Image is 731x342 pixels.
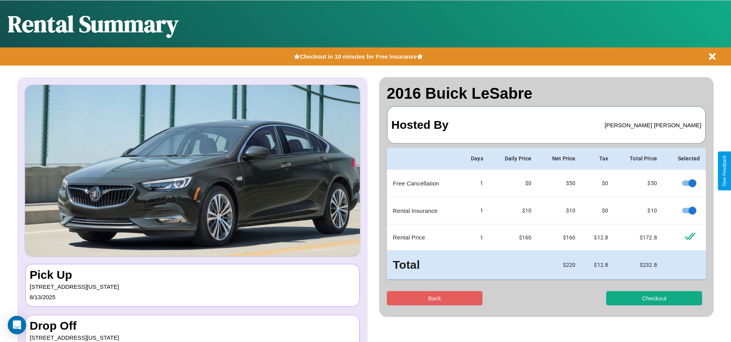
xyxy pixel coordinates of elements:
[489,197,538,224] td: $10
[459,224,489,251] td: 1
[387,85,706,102] h2: 2016 Buick LeSabre
[614,170,663,197] td: $ 50
[459,148,489,170] th: Days
[489,148,538,170] th: Daily Price
[300,53,417,60] b: Checkout in 10 minutes for Free Insurance
[538,148,581,170] th: Net Price
[8,8,178,40] h1: Rental Summary
[393,257,453,273] h3: Total
[581,170,614,197] td: $0
[605,120,701,130] p: [PERSON_NAME] [PERSON_NAME]
[614,148,663,170] th: Total Price
[663,148,706,170] th: Selected
[387,291,483,305] button: Back
[30,268,355,281] h3: Pick Up
[581,251,614,280] td: $ 12.8
[606,291,702,305] button: Checkout
[393,206,453,216] p: Rental Insurance
[489,170,538,197] td: $0
[459,170,489,197] td: 1
[614,197,663,224] td: $ 10
[30,292,355,302] p: 8 / 13 / 2025
[538,170,581,197] td: $ 50
[538,197,581,224] td: $ 10
[393,178,453,189] p: Free Cancellation
[614,251,663,280] td: $ 232.8
[387,148,706,280] table: simple table
[30,281,355,292] p: [STREET_ADDRESS][US_STATE]
[581,148,614,170] th: Tax
[538,224,581,251] td: $ 160
[30,319,355,332] h3: Drop Off
[722,155,727,187] div: Give Feedback
[489,224,538,251] td: $ 160
[8,316,26,334] div: Open Intercom Messenger
[614,224,663,251] td: $ 172.8
[581,224,614,251] td: $ 12.8
[459,197,489,224] td: 1
[393,232,453,243] p: Rental Price
[538,251,581,280] td: $ 220
[392,111,449,139] h3: Hosted By
[581,197,614,224] td: $0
